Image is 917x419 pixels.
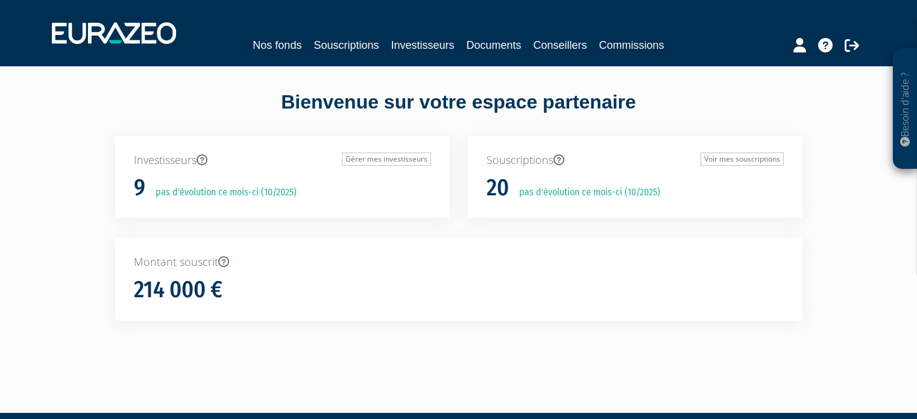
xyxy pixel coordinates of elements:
[147,186,297,200] p: pas d'évolution ce mois-ci (10/2025)
[487,153,784,168] p: Souscriptions
[467,37,522,54] a: Documents
[342,153,431,166] a: Gérer mes investisseurs
[487,175,509,201] h1: 20
[511,186,660,200] p: pas d'évolution ce mois-ci (10/2025)
[134,153,431,168] p: Investisseurs
[898,55,912,163] p: Besoin d'aide ?
[253,37,301,54] a: Nos fonds
[134,277,222,303] h1: 214 000 €
[52,22,176,44] img: 1732889491-logotype_eurazeo_blanc_rvb.png
[701,153,784,166] a: Voir mes souscriptions
[534,37,587,54] a: Conseillers
[106,89,811,136] div: Bienvenue sur votre espace partenaire
[134,254,784,270] p: Montant souscrit
[391,37,454,54] a: Investisseurs
[134,175,145,201] h1: 9
[314,37,379,54] a: Souscriptions
[599,37,664,54] a: Commissions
